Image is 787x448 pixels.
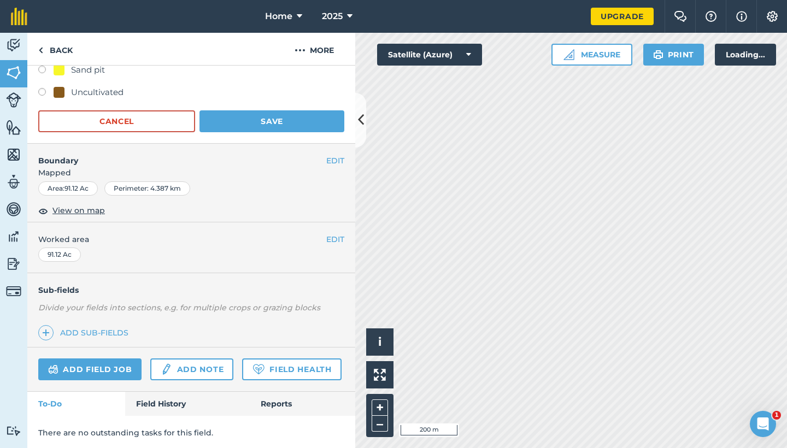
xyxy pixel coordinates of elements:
[27,284,355,296] h4: Sub-fields
[295,44,306,57] img: svg+xml;base64,PHN2ZyB4bWxucz0iaHR0cDovL3d3dy53My5vcmcvMjAwMC9zdmciIHdpZHRoPSIyMCIgaGVpZ2h0PSIyNC...
[38,325,133,340] a: Add sub-fields
[563,49,574,60] img: Ruler icon
[38,110,195,132] button: Cancel
[250,392,355,416] a: Reports
[326,233,344,245] button: EDIT
[653,48,663,61] img: svg+xml;base64,PHN2ZyB4bWxucz0iaHR0cDovL3d3dy53My5vcmcvMjAwMC9zdmciIHdpZHRoPSIxOSIgaGVpZ2h0PSIyNC...
[6,92,21,108] img: svg+xml;base64,PD94bWwgdmVyc2lvbj0iMS4wIiBlbmNvZGluZz0idXRmLTgiPz4KPCEtLSBHZW5lcmF0b3I6IEFkb2JlIE...
[704,11,718,22] img: A question mark icon
[125,392,249,416] a: Field History
[6,64,21,81] img: svg+xml;base64,PHN2ZyB4bWxucz0iaHR0cDovL3d3dy53My5vcmcvMjAwMC9zdmciIHdpZHRoPSI1NiIgaGVpZ2h0PSI2MC...
[377,44,482,66] button: Satellite (Azure)
[71,63,105,76] div: Sand pit
[242,358,341,380] a: Field Health
[71,86,124,99] div: Uncultivated
[273,33,355,65] button: More
[372,416,388,432] button: –
[643,44,704,66] button: Print
[38,233,344,245] span: Worked area
[38,204,48,217] img: svg+xml;base64,PHN2ZyB4bWxucz0iaHR0cDovL3d3dy53My5vcmcvMjAwMC9zdmciIHdpZHRoPSIxOCIgaGVpZ2h0PSIyNC...
[27,33,84,65] a: Back
[6,284,21,299] img: svg+xml;base64,PD94bWwgdmVyc2lvbj0iMS4wIiBlbmNvZGluZz0idXRmLTgiPz4KPCEtLSBHZW5lcmF0b3I6IEFkb2JlIE...
[48,363,58,376] img: svg+xml;base64,PD94bWwgdmVyc2lvbj0iMS4wIiBlbmNvZGluZz0idXRmLTgiPz4KPCEtLSBHZW5lcmF0b3I6IEFkb2JlIE...
[27,167,355,179] span: Mapped
[265,10,292,23] span: Home
[372,399,388,416] button: +
[38,204,105,217] button: View on map
[6,146,21,163] img: svg+xml;base64,PHN2ZyB4bWxucz0iaHR0cDovL3d3dy53My5vcmcvMjAwMC9zdmciIHdpZHRoPSI1NiIgaGVpZ2h0PSI2MC...
[42,326,50,339] img: svg+xml;base64,PHN2ZyB4bWxucz0iaHR0cDovL3d3dy53My5vcmcvMjAwMC9zdmciIHdpZHRoPSIxNCIgaGVpZ2h0PSIyNC...
[104,181,190,196] div: Perimeter : 4.387 km
[736,10,747,23] img: svg+xml;base64,PHN2ZyB4bWxucz0iaHR0cDovL3d3dy53My5vcmcvMjAwMC9zdmciIHdpZHRoPSIxNyIgaGVpZ2h0PSIxNy...
[150,358,233,380] a: Add note
[366,328,393,356] button: i
[378,335,381,349] span: i
[38,181,98,196] div: Area : 91.12 Ac
[160,363,172,376] img: svg+xml;base64,PD94bWwgdmVyc2lvbj0iMS4wIiBlbmNvZGluZz0idXRmLTgiPz4KPCEtLSBHZW5lcmF0b3I6IEFkb2JlIE...
[551,44,632,66] button: Measure
[6,228,21,245] img: svg+xml;base64,PD94bWwgdmVyc2lvbj0iMS4wIiBlbmNvZGluZz0idXRmLTgiPz4KPCEtLSBHZW5lcmF0b3I6IEFkb2JlIE...
[6,174,21,190] img: svg+xml;base64,PD94bWwgdmVyc2lvbj0iMS4wIiBlbmNvZGluZz0idXRmLTgiPz4KPCEtLSBHZW5lcmF0b3I6IEFkb2JlIE...
[772,411,781,420] span: 1
[326,155,344,167] button: EDIT
[199,110,344,132] button: Save
[38,303,320,313] em: Divide your fields into sections, e.g. for multiple crops or grazing blocks
[674,11,687,22] img: Two speech bubbles overlapping with the left bubble in the forefront
[715,44,776,66] div: Loading...
[6,201,21,217] img: svg+xml;base64,PD94bWwgdmVyc2lvbj0iMS4wIiBlbmNvZGluZz0idXRmLTgiPz4KPCEtLSBHZW5lcmF0b3I6IEFkb2JlIE...
[6,119,21,135] img: svg+xml;base64,PHN2ZyB4bWxucz0iaHR0cDovL3d3dy53My5vcmcvMjAwMC9zdmciIHdpZHRoPSI1NiIgaGVpZ2h0PSI2MC...
[38,358,142,380] a: Add field job
[11,8,27,25] img: fieldmargin Logo
[750,411,776,437] iframe: Intercom live chat
[322,10,343,23] span: 2025
[38,44,43,57] img: svg+xml;base64,PHN2ZyB4bWxucz0iaHR0cDovL3d3dy53My5vcmcvMjAwMC9zdmciIHdpZHRoPSI5IiBoZWlnaHQ9IjI0Ii...
[27,392,125,416] a: To-Do
[38,427,344,439] p: There are no outstanding tasks for this field.
[6,37,21,54] img: svg+xml;base64,PD94bWwgdmVyc2lvbj0iMS4wIiBlbmNvZGluZz0idXRmLTgiPz4KPCEtLSBHZW5lcmF0b3I6IEFkb2JlIE...
[52,204,105,216] span: View on map
[374,369,386,381] img: Four arrows, one pointing top left, one top right, one bottom right and the last bottom left
[6,426,21,436] img: svg+xml;base64,PD94bWwgdmVyc2lvbj0iMS4wIiBlbmNvZGluZz0idXRmLTgiPz4KPCEtLSBHZW5lcmF0b3I6IEFkb2JlIE...
[27,144,326,167] h4: Boundary
[38,247,81,262] div: 91.12 Ac
[766,11,779,22] img: A cog icon
[591,8,654,25] a: Upgrade
[6,256,21,272] img: svg+xml;base64,PD94bWwgdmVyc2lvbj0iMS4wIiBlbmNvZGluZz0idXRmLTgiPz4KPCEtLSBHZW5lcmF0b3I6IEFkb2JlIE...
